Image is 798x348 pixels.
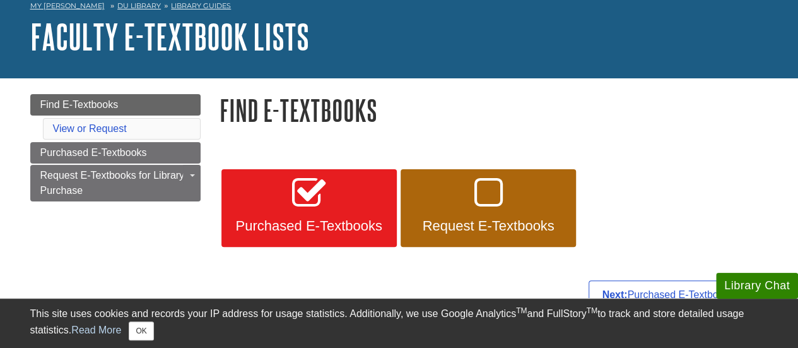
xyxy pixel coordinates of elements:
[117,1,161,10] a: DU Library
[587,306,597,315] sup: TM
[220,94,768,126] h1: Find E-Textbooks
[30,94,201,116] a: Find E-Textbooks
[30,306,768,340] div: This site uses cookies and records your IP address for usage statistics. Additionally, we use Goo...
[602,289,627,300] strong: Next:
[40,147,147,158] span: Purchased E-Textbooks
[30,165,201,201] a: Request E-Textbooks for Library Purchase
[401,169,576,248] a: Request E-Textbooks
[30,94,201,201] div: Guide Page Menu
[716,273,798,299] button: Library Chat
[589,280,761,309] a: Next:Purchased E-Textbooks >>
[30,17,309,56] a: Faculty E-Textbook Lists
[71,325,121,335] a: Read More
[30,142,201,164] a: Purchased E-Textbooks
[516,306,527,315] sup: TM
[40,170,185,196] span: Request E-Textbooks for Library Purchase
[221,169,397,248] a: Purchased E-Textbooks
[231,218,387,234] span: Purchased E-Textbooks
[40,99,119,110] span: Find E-Textbooks
[410,218,566,234] span: Request E-Textbooks
[53,123,127,134] a: View or Request
[30,1,105,11] a: My [PERSON_NAME]
[129,321,153,340] button: Close
[171,1,231,10] a: Library Guides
